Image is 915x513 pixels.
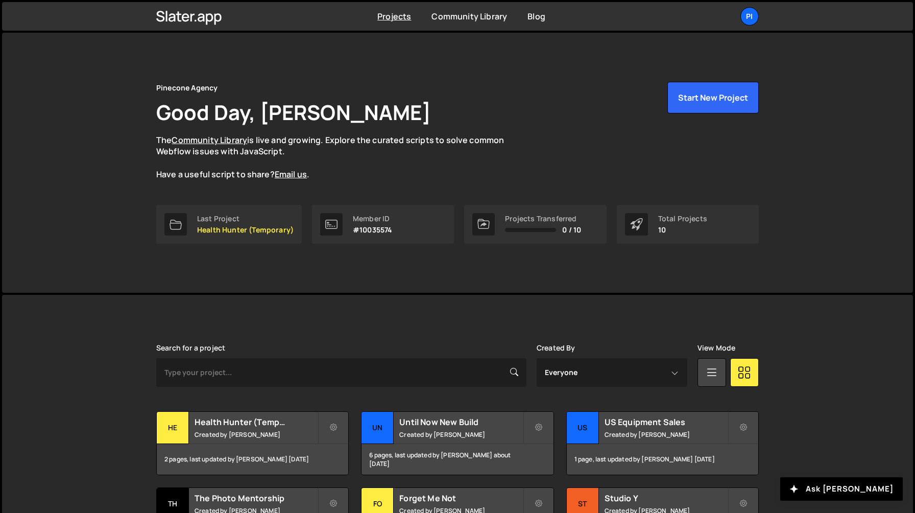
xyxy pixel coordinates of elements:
[197,226,294,234] p: Health Hunter (Temporary)
[197,215,294,223] div: Last Project
[667,82,759,113] button: Start New Project
[567,444,758,475] div: 1 page, last updated by [PERSON_NAME] [DATE]
[740,7,759,26] a: Pi
[195,416,318,428] h2: Health Hunter (Temporary)
[275,169,307,180] a: Email us
[156,344,225,352] label: Search for a project
[361,411,553,475] a: Un Until Now New Build Created by [PERSON_NAME] 6 pages, last updated by [PERSON_NAME] about [DATE]
[353,226,392,234] p: #10035574
[562,226,581,234] span: 0 / 10
[156,98,431,126] h1: Good Day, [PERSON_NAME]
[399,416,522,428] h2: Until Now New Build
[156,134,524,180] p: The is live and growing. Explore the curated scripts to solve common Webflow issues with JavaScri...
[156,82,218,94] div: Pinecone Agency
[353,215,392,223] div: Member ID
[566,411,759,475] a: US US Equipment Sales Created by [PERSON_NAME] 1 page, last updated by [PERSON_NAME] [DATE]
[377,11,411,22] a: Projects
[658,226,707,234] p: 10
[399,430,522,439] small: Created by [PERSON_NAME]
[399,493,522,504] h2: Forget Me Not
[605,493,728,504] h2: Studio Y
[362,412,394,444] div: Un
[697,344,735,352] label: View Mode
[157,412,189,444] div: He
[537,344,575,352] label: Created By
[156,358,526,387] input: Type your project...
[605,430,728,439] small: Created by [PERSON_NAME]
[605,416,728,428] h2: US Equipment Sales
[505,215,581,223] div: Projects Transferred
[157,444,348,475] div: 2 pages, last updated by [PERSON_NAME] [DATE]
[780,477,903,501] button: Ask [PERSON_NAME]
[362,444,553,475] div: 6 pages, last updated by [PERSON_NAME] about [DATE]
[567,412,599,444] div: US
[527,11,545,22] a: Blog
[195,430,318,439] small: Created by [PERSON_NAME]
[156,411,349,475] a: He Health Hunter (Temporary) Created by [PERSON_NAME] 2 pages, last updated by [PERSON_NAME] [DATE]
[172,134,247,146] a: Community Library
[431,11,507,22] a: Community Library
[195,493,318,504] h2: The Photo Mentorship
[658,215,707,223] div: Total Projects
[156,205,302,244] a: Last Project Health Hunter (Temporary)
